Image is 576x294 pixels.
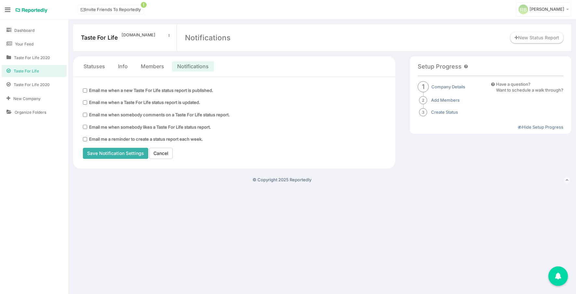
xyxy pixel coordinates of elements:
[118,63,128,70] a: Info
[510,32,563,43] a: New Status Report
[2,52,67,63] a: Taste For Life 2020
[149,148,173,159] a: Cancel
[89,112,230,118] label: Email me when somebody comments on a Taste For Life status report.
[177,63,209,70] a: Notifications
[418,81,429,92] span: 1
[496,81,563,93] div: Have a question? Want to schedule a walk through?
[518,5,528,14] img: svg+xml;base64,PD94bWwgdmVyc2lvbj0iMS4wIiBlbmNvZGluZz0iVVRGLTgiPz4KICAgICAg%0APHN2ZyB2ZXJzaW9uPSI...
[14,28,34,33] span: Dashboard
[141,63,164,70] a: Members
[431,97,460,103] a: Add Members
[516,2,571,17] a: [PERSON_NAME]
[14,68,39,74] span: Taste For Life
[2,93,67,105] a: New Company
[518,124,563,130] a: Hide Setup Progress
[2,79,67,91] a: Taste For Life 2020
[89,87,213,94] label: Email me when a new Taste For Life status report is published.
[2,38,67,50] a: Your Feed
[419,96,427,104] span: 2
[83,148,148,159] input: Save Notification Settings
[431,109,458,115] a: Create Status
[15,109,46,115] span: Organize Folders
[14,82,50,87] span: Taste For Life 2020
[141,2,147,8] span: !
[2,24,67,36] a: Dashboard
[2,65,67,77] a: Taste For Life
[15,5,48,16] a: Reportedly
[418,63,462,70] h4: Setup Progress
[14,55,50,60] span: Taste For Life 2020
[2,106,67,118] a: Organize Folders
[84,63,105,70] a: Statuses
[89,99,200,106] label: Email me when a Taste For Life status report is updated.
[185,32,230,43] div: Notifications
[78,5,144,14] a: Invite Friends To Reportedly!
[89,136,203,142] label: Email me a reminder to create a status report each week.
[13,96,41,101] span: New Company
[419,108,427,116] span: 3
[122,32,166,38] a: [DOMAIN_NAME]
[15,41,33,47] span: Your Feed
[89,124,211,130] label: Email me when somebody likes a Taste For Life status report.
[81,34,118,41] a: Taste For Life
[530,6,564,12] span: [PERSON_NAME]
[431,84,465,90] a: Company Details
[491,81,563,93] a: Have a question?Want to schedule a walk through?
